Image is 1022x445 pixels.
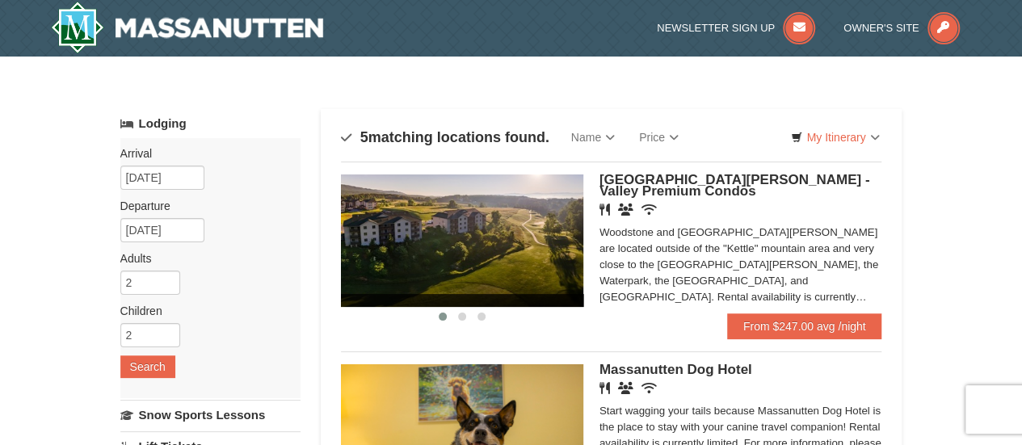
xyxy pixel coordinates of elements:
a: Name [559,121,627,153]
i: Banquet Facilities [618,382,633,394]
a: Massanutten Resort [51,2,324,53]
i: Wireless Internet (free) [641,204,657,216]
div: Woodstone and [GEOGRAPHIC_DATA][PERSON_NAME] are located outside of the "Kettle" mountain area an... [599,225,882,305]
span: Newsletter Sign Up [657,22,775,34]
a: From $247.00 avg /night [727,313,882,339]
a: Lodging [120,109,301,138]
i: Restaurant [599,382,610,394]
label: Departure [120,198,288,214]
h4: matching locations found. [341,129,549,145]
span: [GEOGRAPHIC_DATA][PERSON_NAME] - Valley Premium Condos [599,172,870,199]
label: Children [120,303,288,319]
button: Search [120,355,175,378]
i: Wireless Internet (free) [641,382,657,394]
span: Massanutten Dog Hotel [599,362,752,377]
label: Arrival [120,145,288,162]
span: 5 [360,129,368,145]
span: Owner's Site [843,22,919,34]
label: Adults [120,250,288,267]
a: Price [627,121,691,153]
img: Massanutten Resort Logo [51,2,324,53]
a: Owner's Site [843,22,960,34]
a: My Itinerary [780,125,890,149]
a: Snow Sports Lessons [120,400,301,430]
a: Newsletter Sign Up [657,22,815,34]
i: Restaurant [599,204,610,216]
i: Banquet Facilities [618,204,633,216]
